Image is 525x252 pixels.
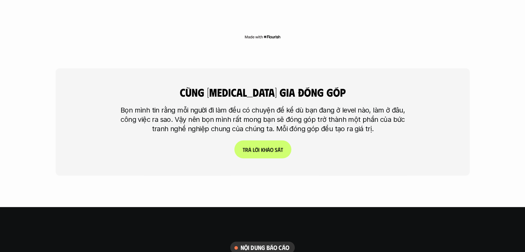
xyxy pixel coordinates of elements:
span: r [245,146,248,153]
p: Bọn mình tin rằng mỗi người đi làm đều có chuyện để kể dù bạn đang ở level nào, làm ở đâu, công v... [116,106,409,134]
span: s [274,146,277,153]
span: T [242,146,245,153]
h6: nội dung báo cáo [241,244,289,252]
span: o [270,146,273,153]
span: l [252,146,254,153]
span: i [258,146,259,153]
a: Trảlờikhảosát [234,141,291,159]
span: ờ [254,146,258,153]
span: á [277,146,280,153]
span: t [280,146,283,153]
h4: cùng [MEDICAL_DATA] gia đóng góp [150,86,375,99]
img: Made with Flourish [244,34,281,40]
span: ả [248,146,251,153]
span: ả [266,146,270,153]
span: h [263,146,266,153]
span: k [261,146,263,153]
